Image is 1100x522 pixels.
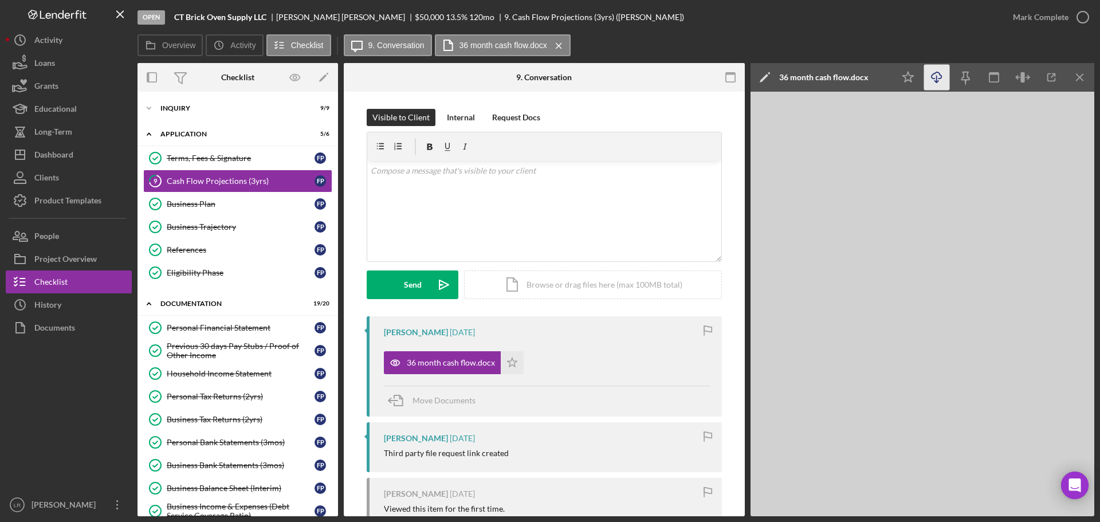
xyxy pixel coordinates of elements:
div: Internal [447,109,475,126]
div: Third party file request link created [384,449,509,458]
a: ReferencesFP [143,238,332,261]
label: 9. Conversation [368,41,425,50]
a: Eligibility PhaseFP [143,261,332,284]
div: F P [315,368,326,379]
div: 120 mo [469,13,494,22]
div: Cash Flow Projections (3yrs) [167,176,315,186]
a: Business TrajectoryFP [143,215,332,238]
label: Activity [230,41,256,50]
div: Checklist [221,73,254,82]
div: F P [315,414,326,425]
div: Business Bank Statements (3mos) [167,461,315,470]
time: 2025-09-15 22:45 [450,434,475,443]
div: F P [315,437,326,448]
label: 36 month cash flow.docx [459,41,547,50]
div: 9. Conversation [516,73,572,82]
div: Terms, Fees & Signature [167,154,315,163]
div: 13.5 % [446,13,467,22]
a: Business Tax Returns (2yrs)FP [143,408,332,431]
div: F P [315,244,326,256]
div: 5 / 6 [309,131,329,138]
div: F P [315,175,326,187]
div: 9 / 9 [309,105,329,112]
div: F P [315,198,326,210]
span: $50,000 [415,12,444,22]
div: F P [315,460,326,471]
button: 36 month cash flow.docx [435,34,571,56]
a: Personal Bank Statements (3mos)FP [143,431,332,454]
button: Internal [441,109,481,126]
time: 2025-09-04 13:25 [450,489,475,499]
div: [PERSON_NAME] [384,489,448,499]
div: Visible to Client [372,109,430,126]
div: Business Plan [167,199,315,209]
a: Business Bank Statements (3mos)FP [143,454,332,477]
div: 36 month cash flow.docx [407,358,495,367]
button: Checklist [266,34,331,56]
div: [PERSON_NAME] [384,434,448,443]
div: Household Income Statement [167,369,315,378]
a: Household Income StatementFP [143,362,332,385]
div: Business Tax Returns (2yrs) [167,415,315,424]
button: Overview [137,34,203,56]
div: Business Trajectory [167,222,315,231]
div: 19 / 20 [309,300,329,307]
a: Personal Financial StatementFP [143,316,332,339]
button: 9. Conversation [344,34,432,56]
div: Documentation [160,300,301,307]
div: F P [315,267,326,278]
label: Overview [162,41,195,50]
div: Personal Financial Statement [167,323,315,332]
div: [PERSON_NAME] [384,328,448,337]
div: Inquiry [160,105,301,112]
div: Send [404,270,422,299]
a: Terms, Fees & SignatureFP [143,147,332,170]
div: Open [137,10,165,25]
iframe: Document Preview [751,92,1094,516]
div: References [167,245,315,254]
div: Eligibility Phase [167,268,315,277]
button: Mark Complete [1001,6,1094,29]
button: Request Docs [486,109,546,126]
button: Visible to Client [367,109,435,126]
span: Move Documents [412,395,476,405]
div: Personal Bank Statements (3mos) [167,438,315,447]
div: Personal Tax Returns (2yrs) [167,392,315,401]
tspan: 9 [154,177,158,185]
div: F P [315,391,326,402]
a: 9Cash Flow Projections (3yrs)FP [143,170,332,193]
button: Move Documents [384,386,487,415]
div: F P [315,345,326,356]
div: Request Docs [492,109,540,126]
